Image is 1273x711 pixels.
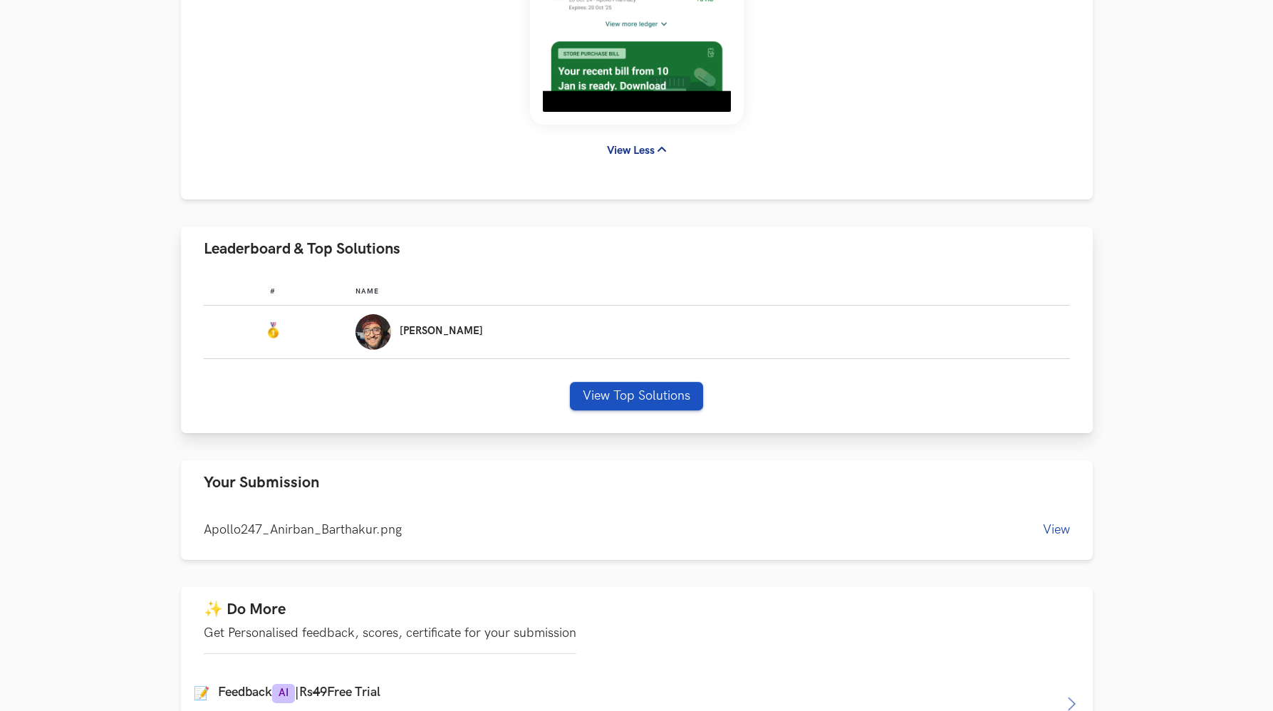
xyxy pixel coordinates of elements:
[355,314,391,350] img: Profile photo
[204,626,576,640] p: Get Personalised feedback, scores, certificate for your submission
[270,287,276,296] span: #
[1043,522,1070,537] button: View
[400,326,483,337] p: [PERSON_NAME]
[218,684,380,703] h4: Feedback |
[594,137,679,164] button: View Less
[355,287,379,296] span: Name
[204,276,1070,359] table: Leaderboard
[181,505,1093,560] div: Your Submission
[204,473,319,492] span: Your Submission
[204,522,402,537] span: Apollo247_Anirban_Barthakur.png
[204,239,400,259] span: Leaderboard & Top Solutions
[264,322,281,339] img: Gold Medal
[313,685,327,700] strike: 49
[181,227,1093,271] button: Leaderboard & Top Solutions
[181,460,1093,505] button: Your Submission
[181,271,1093,433] div: Leaderboard & Top Solutions
[181,587,1093,667] button: ✨ Do MoreGet Personalised feedback, scores, certificate for your submission
[204,600,286,619] span: ✨ Do More
[570,382,703,410] button: View Top Solutions
[194,685,209,701] span: 📝
[272,684,295,703] span: AI
[299,685,380,700] span: Rs Free Trial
